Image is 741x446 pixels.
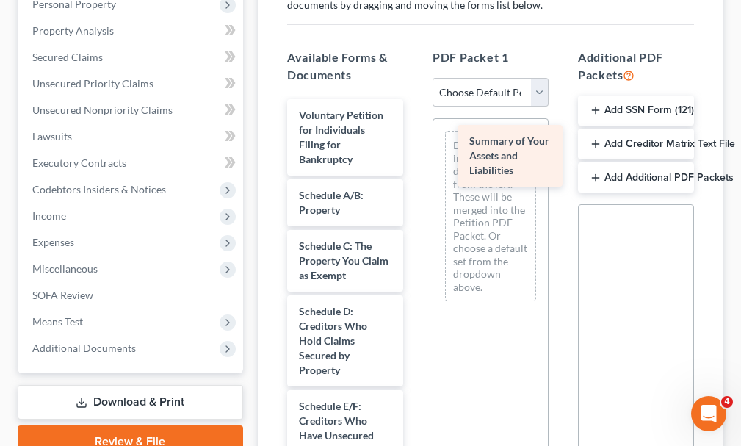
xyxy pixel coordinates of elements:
span: Codebtors Insiders & Notices [32,183,166,195]
span: Unsecured Nonpriority Claims [32,104,173,116]
button: Add SSN Form (121) [578,96,694,126]
span: Secured Claims [32,51,103,63]
span: Property Analysis [32,24,114,37]
a: Download & Print [18,385,243,420]
a: Executory Contracts [21,150,243,176]
span: Means Test [32,315,83,328]
span: Additional Documents [32,342,136,354]
h5: Additional PDF Packets [578,48,694,84]
span: Schedule A/B: Property [299,189,364,216]
span: SOFA Review [32,289,93,301]
button: Add Creditor Matrix Text File [578,129,694,159]
a: SOFA Review [21,282,243,309]
span: Executory Contracts [32,157,126,169]
span: Voluntary Petition for Individuals Filing for Bankruptcy [299,109,383,165]
a: Unsecured Nonpriority Claims [21,97,243,123]
a: Secured Claims [21,44,243,71]
span: Schedule C: The Property You Claim as Exempt [299,240,388,281]
a: Unsecured Priority Claims [21,71,243,97]
span: Summary of Your Assets and Liabilities [469,134,549,176]
span: Unsecured Priority Claims [32,77,153,90]
span: Income [32,209,66,222]
span: 4 [721,396,733,408]
button: Add Additional PDF Packets [578,162,694,193]
h5: Available Forms & Documents [287,48,403,84]
h5: PDF Packet 1 [433,48,549,66]
div: Drag-and-drop in any documents from the left. These will be merged into the Petition PDF Packet. ... [445,131,536,301]
a: Lawsuits [21,123,243,150]
span: Miscellaneous [32,262,98,275]
a: Property Analysis [21,18,243,44]
span: Lawsuits [32,130,72,143]
iframe: Intercom live chat [691,396,726,431]
span: Expenses [32,236,74,248]
span: Schedule D: Creditors Who Hold Claims Secured by Property [299,305,367,376]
